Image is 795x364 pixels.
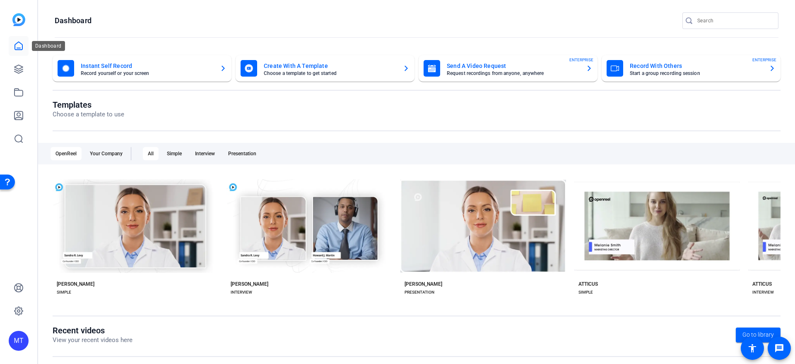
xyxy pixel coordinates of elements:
[236,55,414,82] button: Create With A TemplateChoose a template to get started
[190,147,220,160] div: Interview
[143,147,159,160] div: All
[264,71,396,76] mat-card-subtitle: Choose a template to get started
[223,147,261,160] div: Presentation
[81,61,213,71] mat-card-title: Instant Self Record
[231,289,252,296] div: INTERVIEW
[630,71,762,76] mat-card-subtitle: Start a group recording session
[405,281,442,287] div: [PERSON_NAME]
[55,16,92,26] h1: Dashboard
[32,41,65,51] div: Dashboard
[57,289,71,296] div: SIMPLE
[736,328,781,342] a: Go to library
[162,147,187,160] div: Simple
[57,281,94,287] div: [PERSON_NAME]
[752,57,776,63] span: ENTERPRISE
[51,147,82,160] div: OpenReel
[53,100,124,110] h1: Templates
[752,289,774,296] div: INTERVIEW
[447,61,579,71] mat-card-title: Send A Video Request
[578,289,593,296] div: SIMPLE
[747,343,757,353] mat-icon: accessibility
[774,343,784,353] mat-icon: message
[630,61,762,71] mat-card-title: Record With Others
[447,71,579,76] mat-card-subtitle: Request recordings from anyone, anywhere
[53,110,124,119] p: Choose a template to use
[742,330,774,339] span: Go to library
[752,281,772,287] div: ATTICUS
[85,147,128,160] div: Your Company
[264,61,396,71] mat-card-title: Create With A Template
[53,335,132,345] p: View your recent videos here
[231,281,268,287] div: [PERSON_NAME]
[578,281,598,287] div: ATTICUS
[53,55,231,82] button: Instant Self RecordRecord yourself or your screen
[81,71,213,76] mat-card-subtitle: Record yourself or your screen
[405,289,434,296] div: PRESENTATION
[697,16,772,26] input: Search
[53,325,132,335] h1: Recent videos
[419,55,597,82] button: Send A Video RequestRequest recordings from anyone, anywhereENTERPRISE
[602,55,781,82] button: Record With OthersStart a group recording sessionENTERPRISE
[12,13,25,26] img: blue-gradient.svg
[569,57,593,63] span: ENTERPRISE
[9,331,29,351] div: MT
